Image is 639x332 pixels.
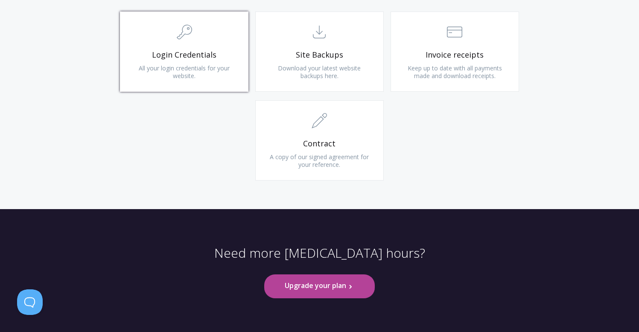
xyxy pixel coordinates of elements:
p: Need more [MEDICAL_DATA] hours? [214,245,425,275]
span: Invoice receipts [404,50,506,60]
span: Login Credentials [133,50,235,60]
iframe: Toggle Customer Support [17,289,43,315]
a: Contract A copy of our signed agreement for your reference. [255,100,384,181]
span: Download your latest website backups here. [278,64,361,80]
span: Site Backups [268,50,371,60]
a: Login Credentials All your login credentials for your website. [120,12,248,92]
a: Upgrade your plan [264,274,374,298]
span: A copy of our signed agreement for your reference. [270,153,369,169]
a: Site Backups Download your latest website backups here. [255,12,384,92]
span: All your login credentials for your website. [139,64,230,80]
a: Invoice receipts Keep up to date with all payments made and download receipts. [391,12,519,92]
span: Keep up to date with all payments made and download receipts. [408,64,502,80]
span: Contract [268,139,371,149]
